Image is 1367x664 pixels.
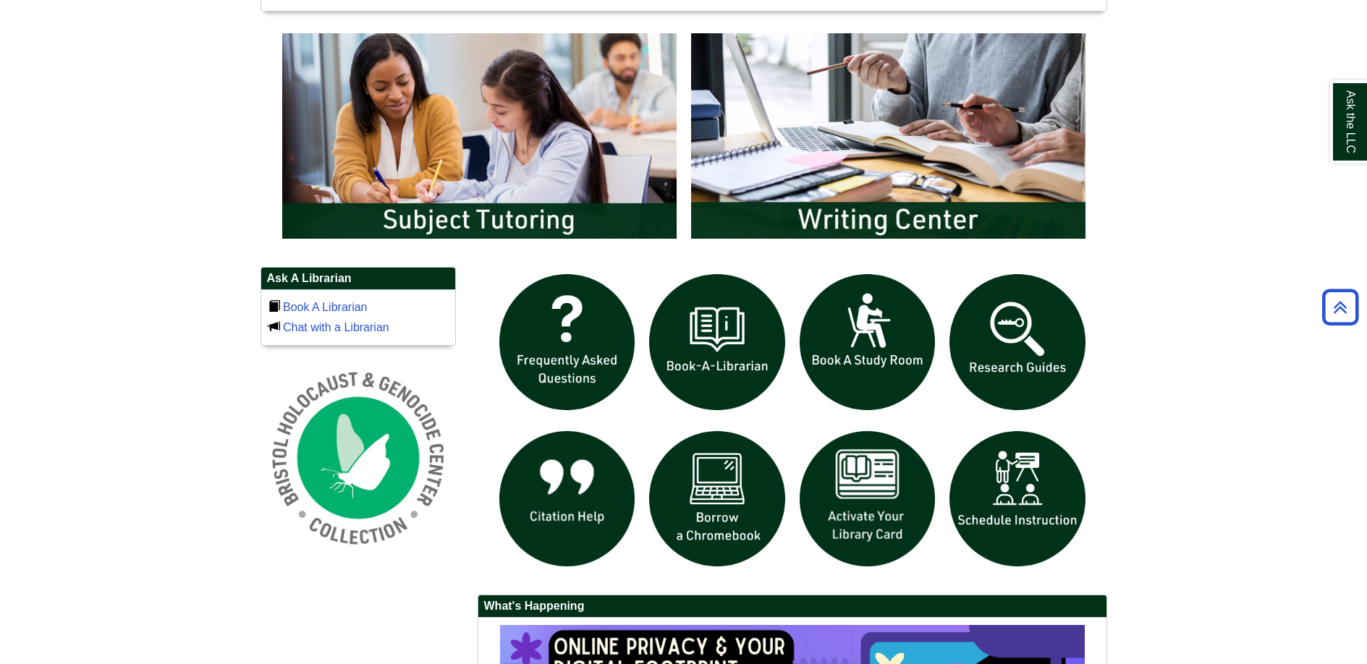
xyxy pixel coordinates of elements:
img: frequently asked questions [492,267,643,417]
img: For faculty. Schedule Library Instruction icon links to form. [942,424,1093,574]
a: Back to Top [1317,297,1363,317]
a: Chat with a Librarian [283,321,389,333]
img: Holocaust and Genocide Collection [261,360,456,556]
img: Research Guides icon links to research guides web page [942,267,1093,417]
a: Book A Librarian [283,301,368,313]
img: Book a Librarian icon links to book a librarian web page [642,267,792,417]
img: Borrow a chromebook icon links to the borrow a chromebook web page [642,424,792,574]
img: citation help icon links to citation help guide page [492,424,643,574]
img: Writing Center Information [684,26,1093,246]
h2: Ask A Librarian [261,268,455,290]
div: slideshow [492,267,1093,580]
img: book a study room icon links to book a study room web page [792,267,943,417]
h2: What's Happening [478,595,1106,618]
img: Subject Tutoring Information [275,26,684,246]
div: slideshow [275,26,1093,252]
img: activate Library Card icon links to form to activate student ID into library card [792,424,943,574]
